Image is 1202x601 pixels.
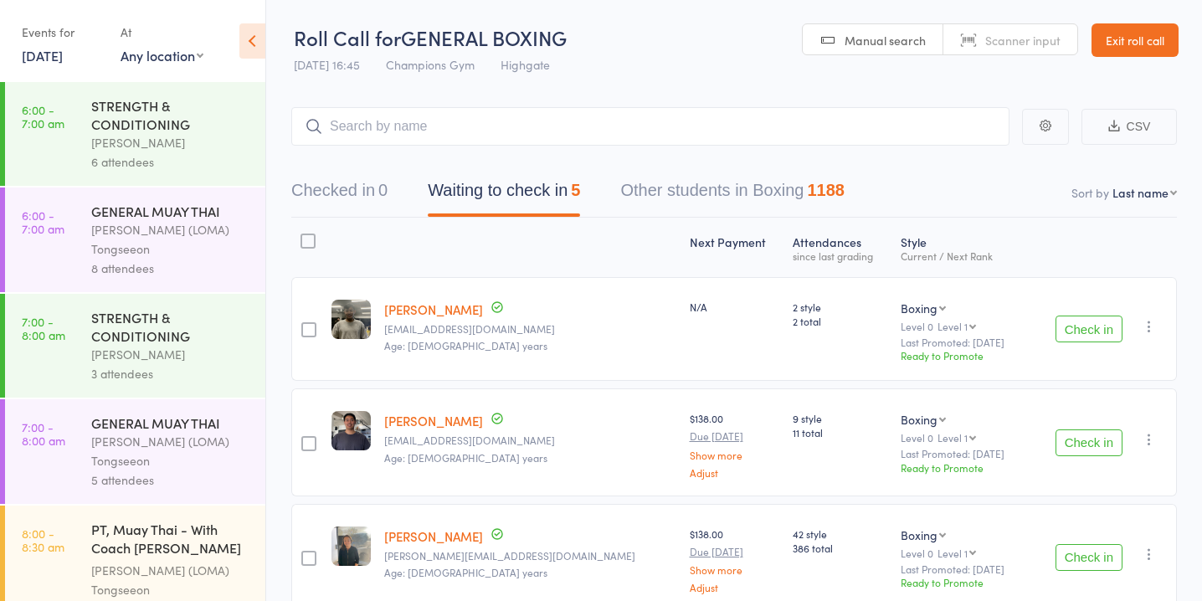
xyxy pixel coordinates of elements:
div: 1188 [807,181,845,199]
button: Waiting to check in5 [428,172,580,217]
div: [PERSON_NAME] (LOMA) Tongseeon [91,432,251,470]
button: Other students in Boxing1188 [620,172,845,217]
span: Champions Gym [386,56,475,73]
button: Check in [1056,544,1122,571]
div: Events for [22,18,104,46]
span: Age: [DEMOGRAPHIC_DATA] years [384,565,547,579]
div: 3 attendees [91,364,251,383]
a: Adjust [690,467,779,478]
a: [DATE] [22,46,63,64]
div: Current / Next Rank [901,250,1022,261]
div: [PERSON_NAME] [91,133,251,152]
div: N/A [690,300,779,314]
div: Level 0 [901,547,1022,558]
img: image1757320720.png [331,411,371,450]
div: STRENGTH & CONDITIONING [91,96,251,133]
span: 2 style [793,300,887,314]
div: Atten­dances [786,225,894,270]
small: Last Promoted: [DATE] [901,448,1022,460]
span: Roll Call for [294,23,401,51]
img: image1715330082.png [331,527,371,566]
div: Boxing [901,527,937,543]
img: image1757587673.png [331,300,371,339]
a: 6:00 -7:00 amSTRENGTH & CONDITIONING[PERSON_NAME]6 attendees [5,82,265,186]
div: Level 1 [937,432,968,443]
time: 7:00 - 8:00 am [22,315,65,342]
button: CSV [1081,109,1177,145]
time: 7:00 - 8:00 am [22,420,65,447]
span: 42 style [793,527,887,541]
span: Scanner input [985,32,1061,49]
div: GENERAL MUAY THAI [91,202,251,220]
a: 7:00 -8:00 amSTRENGTH & CONDITIONING[PERSON_NAME]3 attendees [5,294,265,398]
div: STRENGTH & CONDITIONING [91,308,251,345]
div: 5 attendees [91,470,251,490]
small: sangaydorjee12345@gmail.com [384,323,675,335]
a: [PERSON_NAME] [384,527,483,545]
span: Highgate [501,56,550,73]
a: 7:00 -8:00 amGENERAL MUAY THAI[PERSON_NAME] (LOMA) Tongseeon5 attendees [5,399,265,504]
a: Show more [690,449,779,460]
span: GENERAL BOXING [401,23,567,51]
input: Search by name [291,107,1009,146]
small: f.dorado@live.com.au [384,550,675,562]
a: 6:00 -7:00 amGENERAL MUAY THAI[PERSON_NAME] (LOMA) Tongseeon8 attendees [5,187,265,292]
span: 386 total [793,541,887,555]
div: Style [894,225,1029,270]
span: 2 total [793,314,887,328]
a: Show more [690,564,779,575]
button: Check in [1056,316,1122,342]
div: Level 1 [937,547,968,558]
div: $138.00 [690,527,779,593]
div: [PERSON_NAME] (LOMA) Tongseeon [91,220,251,259]
small: Due [DATE] [690,546,779,557]
span: [DATE] 16:45 [294,56,360,73]
span: 9 style [793,411,887,425]
div: Level 1 [937,321,968,331]
div: Next Payment [683,225,786,270]
time: 6:00 - 7:00 am [22,103,64,130]
div: At [121,18,203,46]
small: Last Promoted: [DATE] [901,563,1022,575]
div: Last name [1112,184,1169,201]
a: [PERSON_NAME] [384,412,483,429]
div: [PERSON_NAME] (LOMA) Tongseeon [91,561,251,599]
div: Level 0 [901,321,1022,331]
div: Boxing [901,300,937,316]
div: PT, Muay Thai - With Coach [PERSON_NAME] (45 minutes) [91,520,251,561]
label: Sort by [1071,184,1109,201]
div: Boxing [901,411,937,428]
small: Due [DATE] [690,430,779,442]
button: Check in [1056,429,1122,456]
small: mayunhong2016@hotmail.com [384,434,675,446]
div: 0 [378,181,388,199]
div: [PERSON_NAME] [91,345,251,364]
small: Last Promoted: [DATE] [901,336,1022,348]
div: 5 [571,181,580,199]
a: Exit roll call [1092,23,1179,57]
div: Any location [121,46,203,64]
span: Age: [DEMOGRAPHIC_DATA] years [384,338,547,352]
a: [PERSON_NAME] [384,300,483,318]
div: $138.00 [690,411,779,477]
span: Age: [DEMOGRAPHIC_DATA] years [384,450,547,465]
span: 11 total [793,425,887,439]
span: Manual search [845,32,926,49]
div: Ready to Promote [901,348,1022,362]
a: Adjust [690,582,779,593]
div: 6 attendees [91,152,251,172]
time: 8:00 - 8:30 am [22,527,64,553]
div: GENERAL MUAY THAI [91,414,251,432]
time: 6:00 - 7:00 am [22,208,64,235]
button: Checked in0 [291,172,388,217]
div: since last grading [793,250,887,261]
div: Ready to Promote [901,460,1022,475]
div: Level 0 [901,432,1022,443]
div: Ready to Promote [901,575,1022,589]
div: 8 attendees [91,259,251,278]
